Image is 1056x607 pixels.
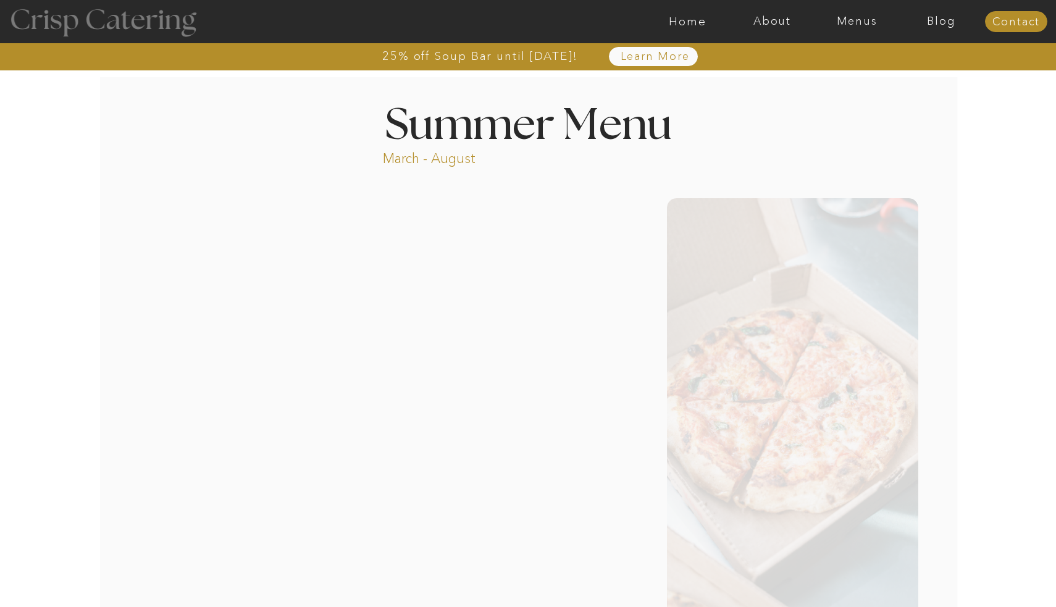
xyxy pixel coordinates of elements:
[899,15,984,28] a: Blog
[645,15,730,28] a: Home
[592,51,718,63] a: Learn More
[356,104,700,141] h1: Summer Menu
[338,50,622,62] a: 25% off Soup Bar until [DATE]!
[815,15,899,28] a: Menus
[730,15,815,28] a: About
[383,149,553,164] p: March - August
[985,16,1047,28] a: Contact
